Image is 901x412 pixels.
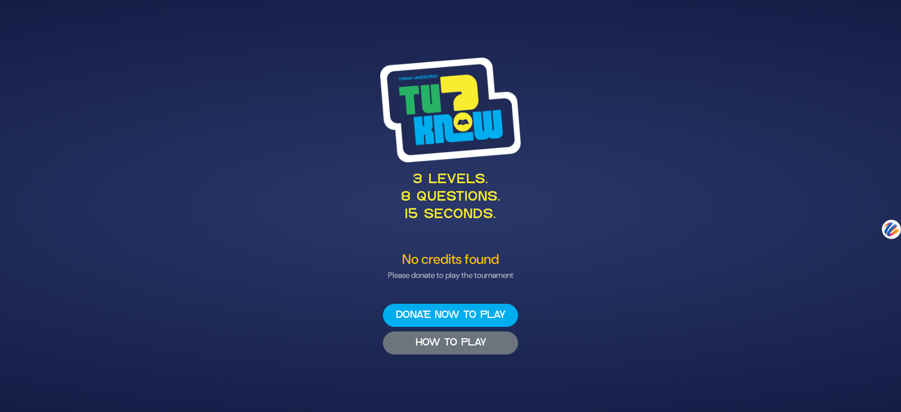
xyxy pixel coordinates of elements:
button: HOW TO PLAY [383,331,518,355]
p: Please donate to play the tournament [176,269,725,281]
h4: No credits found [176,251,725,268]
img: svg+xml;base64,PHN2ZyB3aWR0aD0iNDQiIGhlaWdodD0iNDQiIHZpZXdCb3g9IjAgMCA0NCA0NCIgZmlsbD0ibm9uZSIgeG... [882,219,901,240]
p: 3 levels. 8 questions. 15 seconds. [176,171,725,224]
button: Donate now to play [383,304,518,327]
img: Tournament Logo [380,57,521,162]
